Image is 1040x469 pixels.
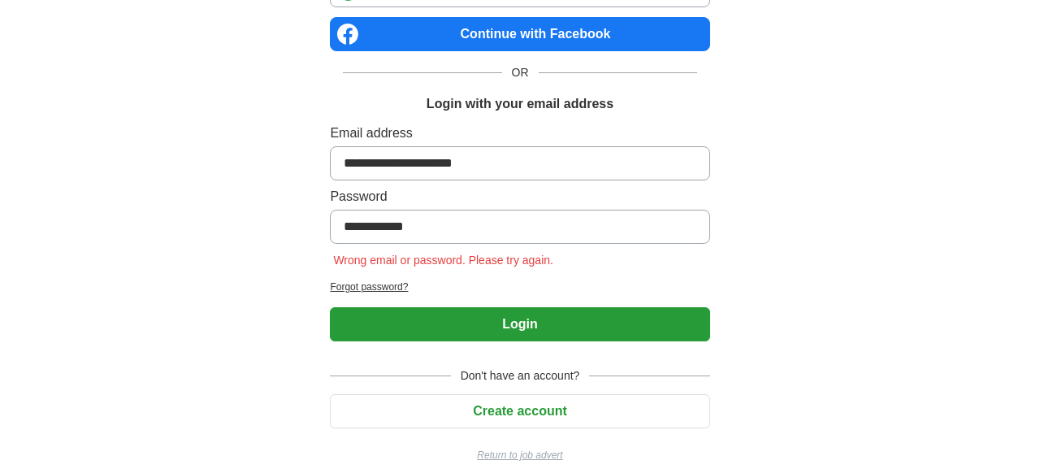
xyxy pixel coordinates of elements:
[330,448,709,462] a: Return to job advert
[330,404,709,418] a: Create account
[330,17,709,51] a: Continue with Facebook
[330,124,709,143] label: Email address
[502,64,539,81] span: OR
[330,307,709,341] button: Login
[330,254,557,267] span: Wrong email or password. Please try again.
[427,94,613,114] h1: Login with your email address
[330,394,709,428] button: Create account
[451,367,590,384] span: Don't have an account?
[330,280,709,294] a: Forgot password?
[330,187,709,206] label: Password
